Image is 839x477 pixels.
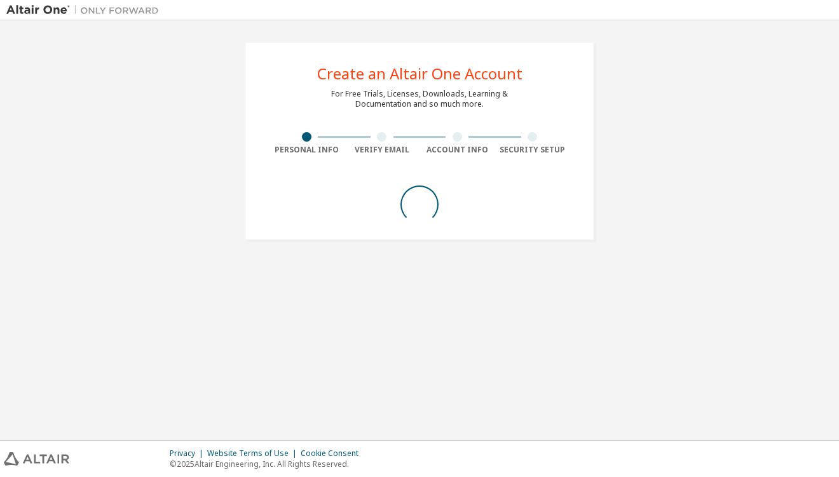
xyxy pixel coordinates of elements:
div: Create an Altair One Account [317,66,522,81]
div: Website Terms of Use [207,448,301,459]
div: Verify Email [344,145,420,155]
div: Security Setup [495,145,571,155]
div: Personal Info [269,145,344,155]
div: For Free Trials, Licenses, Downloads, Learning & Documentation and so much more. [331,89,508,109]
img: altair_logo.svg [4,452,69,466]
div: Cookie Consent [301,448,366,459]
p: © 2025 Altair Engineering, Inc. All Rights Reserved. [170,459,366,469]
img: Altair One [6,4,165,17]
div: Account Info [419,145,495,155]
div: Privacy [170,448,207,459]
